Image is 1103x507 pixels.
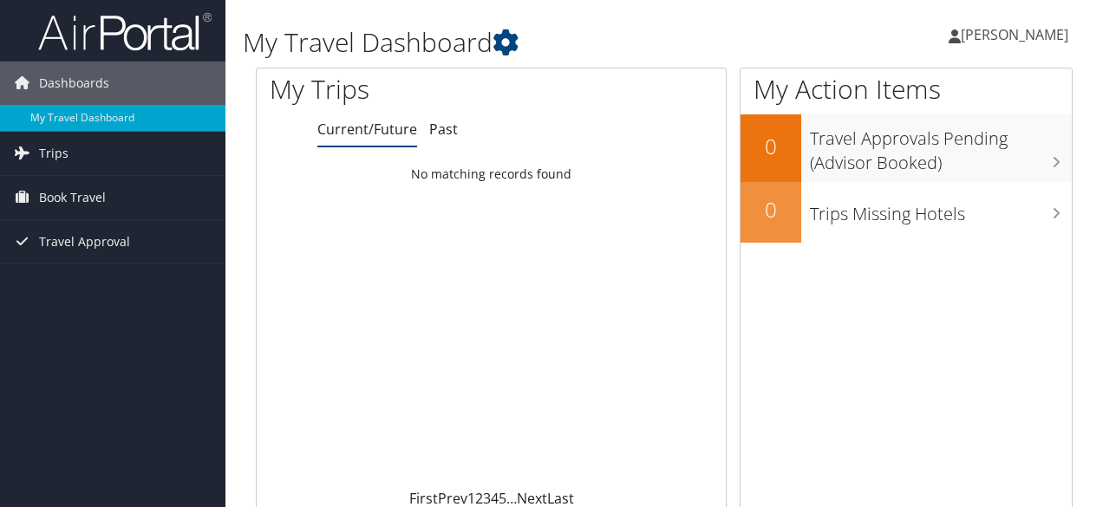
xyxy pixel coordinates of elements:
[243,24,805,61] h1: My Travel Dashboard
[39,62,109,105] span: Dashboards
[741,132,801,161] h2: 0
[961,25,1068,44] span: [PERSON_NAME]
[810,118,1072,175] h3: Travel Approvals Pending (Advisor Booked)
[38,11,212,52] img: airportal-logo.png
[949,9,1086,61] a: [PERSON_NAME]
[741,182,1072,243] a: 0Trips Missing Hotels
[39,176,106,219] span: Book Travel
[741,114,1072,181] a: 0Travel Approvals Pending (Advisor Booked)
[257,159,726,190] td: No matching records found
[810,193,1072,226] h3: Trips Missing Hotels
[741,195,801,224] h2: 0
[270,71,518,107] h1: My Trips
[317,120,417,139] a: Current/Future
[741,71,1072,107] h1: My Action Items
[39,132,69,175] span: Trips
[39,220,130,263] span: Travel Approval
[429,120,458,139] a: Past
